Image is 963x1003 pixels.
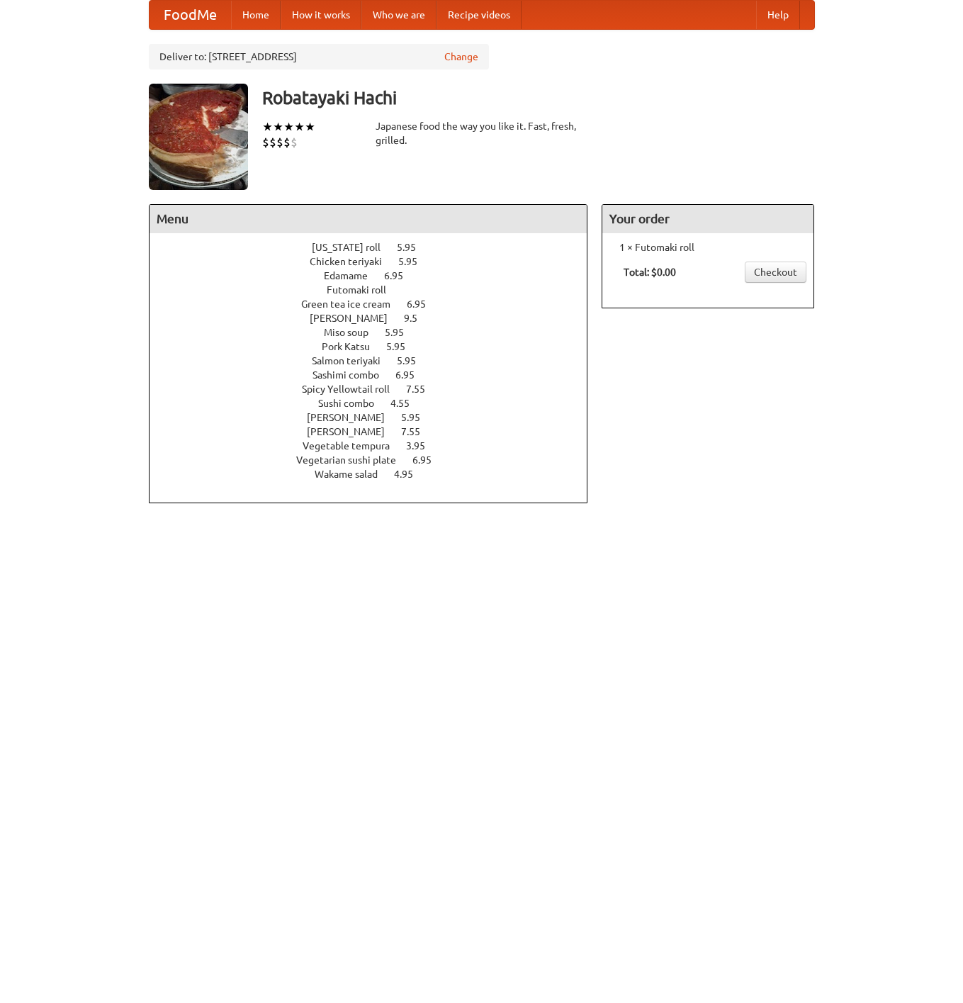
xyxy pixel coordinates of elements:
[307,412,446,423] a: [PERSON_NAME] 5.95
[394,469,427,480] span: 4.95
[312,355,395,366] span: Salmon teriyaki
[296,454,410,466] span: Vegetarian sushi plate
[324,327,383,338] span: Miso soup
[150,1,231,29] a: FoodMe
[609,240,806,254] li: 1 × Futomaki roll
[318,398,436,409] a: Sushi combo 4.55
[303,440,451,452] a: Vegetable tempura 3.95
[324,327,430,338] a: Miso soup 5.95
[398,256,432,267] span: 5.95
[395,369,429,381] span: 6.95
[262,135,269,150] li: $
[406,440,439,452] span: 3.95
[444,50,478,64] a: Change
[407,298,440,310] span: 6.95
[302,383,451,395] a: Spicy Yellowtail roll 7.55
[376,119,588,147] div: Japanese food the way you like it. Fast, fresh, grilled.
[312,355,442,366] a: Salmon teriyaki 5.95
[385,327,418,338] span: 5.95
[756,1,800,29] a: Help
[283,135,291,150] li: $
[327,284,427,296] a: Futomaki roll
[312,369,393,381] span: Sashimi combo
[386,341,419,352] span: 5.95
[390,398,424,409] span: 4.55
[302,383,404,395] span: Spicy Yellowtail roll
[307,426,446,437] a: [PERSON_NAME] 7.55
[276,135,283,150] li: $
[412,454,446,466] span: 6.95
[406,383,439,395] span: 7.55
[624,267,676,278] b: Total: $0.00
[312,242,442,253] a: [US_STATE] roll 5.95
[397,355,430,366] span: 5.95
[149,84,248,190] img: angular.jpg
[310,313,402,324] span: [PERSON_NAME]
[312,242,395,253] span: [US_STATE] roll
[310,313,444,324] a: [PERSON_NAME] 9.5
[149,44,489,69] div: Deliver to: [STREET_ADDRESS]
[310,256,444,267] a: Chicken teriyaki 5.95
[401,426,434,437] span: 7.55
[745,262,806,283] a: Checkout
[301,298,452,310] a: Green tea ice cream 6.95
[150,205,587,233] h4: Menu
[303,440,404,452] span: Vegetable tempura
[404,313,432,324] span: 9.5
[361,1,437,29] a: Who we are
[307,412,399,423] span: [PERSON_NAME]
[401,412,434,423] span: 5.95
[231,1,281,29] a: Home
[322,341,432,352] a: Pork Katsu 5.95
[324,270,429,281] a: Edamame 6.95
[397,242,430,253] span: 5.95
[273,119,283,135] li: ★
[318,398,388,409] span: Sushi combo
[437,1,522,29] a: Recipe videos
[294,119,305,135] li: ★
[305,119,315,135] li: ★
[315,469,439,480] a: Wakame salad 4.95
[296,454,458,466] a: Vegetarian sushi plate 6.95
[315,469,392,480] span: Wakame salad
[269,135,276,150] li: $
[291,135,298,150] li: $
[327,284,400,296] span: Futomaki roll
[310,256,396,267] span: Chicken teriyaki
[602,205,813,233] h4: Your order
[312,369,441,381] a: Sashimi combo 6.95
[322,341,384,352] span: Pork Katsu
[307,426,399,437] span: [PERSON_NAME]
[384,270,417,281] span: 6.95
[262,119,273,135] li: ★
[301,298,405,310] span: Green tea ice cream
[283,119,294,135] li: ★
[281,1,361,29] a: How it works
[324,270,382,281] span: Edamame
[262,84,815,112] h3: Robatayaki Hachi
